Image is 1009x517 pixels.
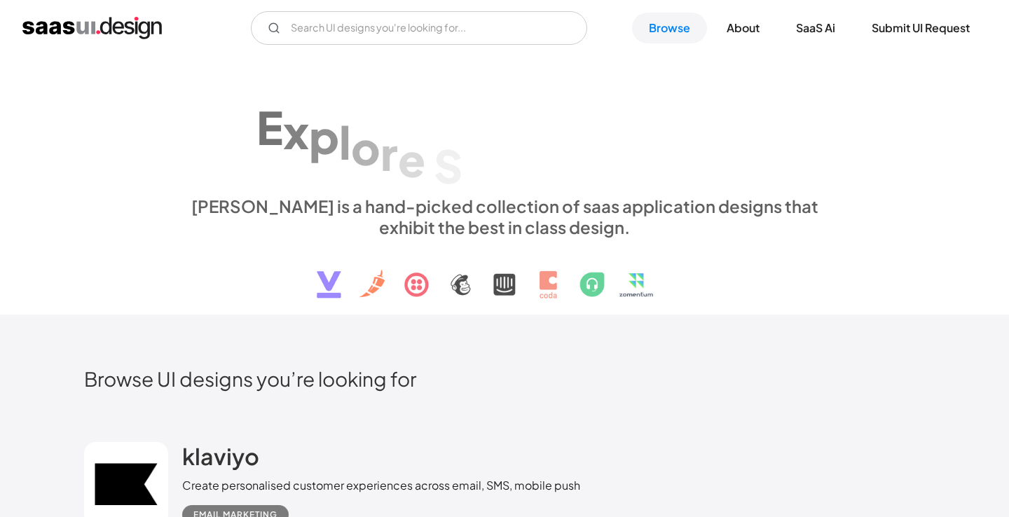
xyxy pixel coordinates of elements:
[710,13,776,43] a: About
[434,139,462,193] div: S
[855,13,987,43] a: Submit UI Request
[779,13,852,43] a: SaaS Ai
[351,120,380,174] div: o
[182,442,259,470] h2: klaviyo
[251,11,587,45] form: Email Form
[182,195,827,237] div: [PERSON_NAME] is a hand-picked collection of saas application designs that exhibit the best in cl...
[84,366,925,391] h2: Browse UI designs you’re looking for
[182,477,580,494] div: Create personalised customer experiences across email, SMS, mobile push
[256,100,283,154] div: E
[251,11,587,45] input: Search UI designs you're looking for...
[182,74,827,181] h1: Explore SaaS UI design patterns & interactions.
[632,13,707,43] a: Browse
[22,17,162,39] a: home
[339,115,351,169] div: l
[182,442,259,477] a: klaviyo
[380,126,398,180] div: r
[283,105,309,159] div: x
[292,237,717,310] img: text, icon, saas logo
[398,132,425,186] div: e
[309,110,339,164] div: p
